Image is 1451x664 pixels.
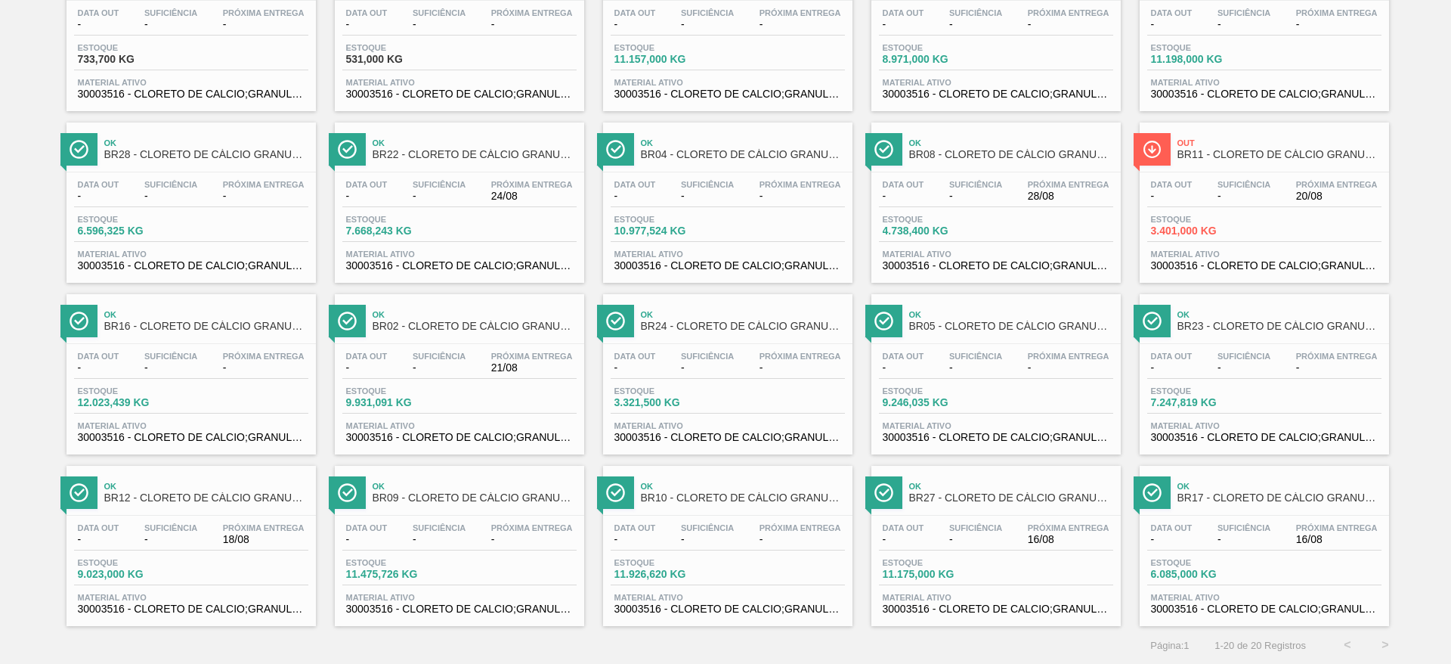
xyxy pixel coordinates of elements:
span: 11.475,726 KG [346,569,452,580]
span: Suficiência [949,523,1002,532]
img: Ícone [70,312,88,330]
span: 30003516 - CLORETO DE CALCIO;GRANULADO;75% [614,603,841,615]
span: Estoque [78,386,184,396]
span: Estoque [883,215,988,224]
span: BR16 - CLORETO DE CÁLCIO GRANULADO [104,321,308,332]
span: - [614,534,656,545]
span: - [413,534,466,545]
span: 3.401,000 KG [1151,225,1257,237]
span: 21/08 [491,362,573,374]
span: 30003516 - CLORETO DE CALCIO;GRANULADO;75% [1151,432,1378,443]
span: Material ativo [1151,250,1378,259]
span: Ok [104,310,308,319]
img: Ícone [1143,140,1162,159]
span: - [413,191,466,202]
span: Próxima Entrega [223,8,305,17]
span: 30003516 - CLORETO DE CALCIO;GRANULADO;75% [346,260,573,271]
span: Data out [78,8,119,17]
span: 1 - 20 de 20 Registros [1212,640,1306,651]
span: BR28 - CLORETO DE CÁLCIO GRANULADO [104,149,308,160]
span: Estoque [883,43,988,52]
span: - [883,19,924,30]
span: Suficiência [144,352,197,361]
span: - [78,19,119,30]
span: - [1151,191,1193,202]
span: BR05 - CLORETO DE CÁLCIO GRANULADO [909,321,1113,332]
span: Suficiência [144,180,197,189]
span: Próxima Entrega [1296,523,1378,532]
span: 30003516 - CLORETO DE CALCIO;GRANULADO;75% [614,432,841,443]
span: - [413,362,466,374]
span: Data out [1151,523,1193,532]
span: Próxima Entrega [1028,352,1109,361]
span: 6.085,000 KG [1151,569,1257,580]
span: Próxima Entrega [491,352,573,361]
span: 3.321,500 KG [614,397,720,408]
span: Data out [883,523,924,532]
span: - [614,19,656,30]
a: ÍconeOkBR27 - CLORETO DE CÁLCIO GRANULADOData out-Suficiência-Próxima Entrega16/08Estoque11.175,0... [860,455,1128,626]
span: Próxima Entrega [1296,180,1378,189]
span: - [681,362,734,374]
span: 30003516 - CLORETO DE CALCIO;GRANULADO;75% [614,260,841,271]
span: Próxima Entrega [223,352,305,361]
span: Ok [104,482,308,491]
span: BR23 - CLORETO DE CÁLCIO GRANULADO [1177,321,1381,332]
span: Suficiência [413,8,466,17]
span: Ok [909,138,1113,147]
span: Próxima Entrega [223,523,305,532]
a: ÍconeOkBR08 - CLORETO DE CÁLCIO GRANULADOData out-Suficiência-Próxima Entrega28/08Estoque4.738,40... [860,111,1128,283]
a: ÍconeOkBR10 - CLORETO DE CÁLCIO GRANULADOData out-Suficiência-Próxima Entrega-Estoque11.926,620 K... [592,455,860,626]
span: - [223,362,305,374]
span: Material ativo [78,421,305,430]
span: Material ativo [346,421,573,430]
span: BR12 - CLORETO DE CÁLCIO GRANULADO [104,492,308,504]
span: - [760,19,841,30]
span: 30003516 - CLORETO DE CALCIO;GRANULADO;75% [346,432,573,443]
span: Estoque [346,386,452,396]
span: BR09 - CLORETO DE CÁLCIO GRANULADO [373,492,577,504]
span: 6.596,325 KG [78,225,184,237]
span: Material ativo [78,78,305,87]
a: ÍconeOkBR12 - CLORETO DE CÁLCIO GRANULADOData out-Suficiência-Próxima Entrega18/08Estoque9.023,00... [55,455,323,626]
span: Estoque [883,558,988,567]
img: Ícone [338,483,357,502]
span: Suficiência [144,8,197,17]
span: - [223,19,305,30]
span: Suficiência [413,352,466,361]
span: Material ativo [614,250,841,259]
span: - [1151,362,1193,374]
span: Suficiência [1217,523,1270,532]
span: Suficiência [681,523,734,532]
span: Material ativo [614,78,841,87]
span: - [1217,191,1270,202]
span: Próxima Entrega [1296,352,1378,361]
span: Material ativo [1151,78,1378,87]
span: - [883,191,924,202]
span: Suficiência [681,8,734,17]
span: Material ativo [346,593,573,602]
span: - [1217,19,1270,30]
span: BR11 - CLORETO DE CÁLCIO GRANULADO [1177,149,1381,160]
span: 24/08 [491,191,573,202]
a: ÍconeOkBR09 - CLORETO DE CÁLCIO GRANULADOData out-Suficiência-Próxima Entrega-Estoque11.475,726 K... [323,455,592,626]
span: 9.931,091 KG [346,397,452,408]
span: Data out [346,8,388,17]
span: Data out [614,352,656,361]
button: > [1366,626,1404,664]
span: - [78,362,119,374]
span: Ok [641,310,845,319]
span: Data out [883,352,924,361]
span: Próxima Entrega [760,352,841,361]
span: - [883,534,924,545]
span: 7.247,819 KG [1151,397,1257,408]
span: Data out [78,352,119,361]
span: Próxima Entrega [760,523,841,532]
span: - [1217,362,1270,374]
span: Suficiência [1217,352,1270,361]
span: Estoque [346,43,452,52]
span: - [144,362,197,374]
img: Ícone [338,312,357,330]
span: - [949,534,1002,545]
span: - [1217,534,1270,545]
